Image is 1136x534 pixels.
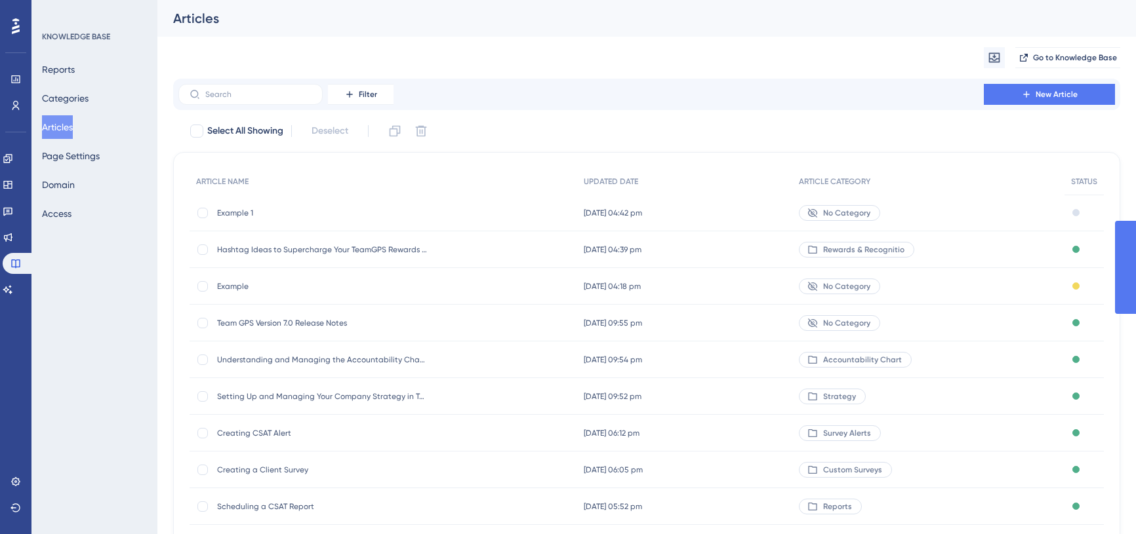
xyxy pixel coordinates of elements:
[42,86,89,110] button: Categories
[584,465,643,475] span: [DATE] 06:05 pm
[823,428,871,438] span: Survey Alerts
[42,144,100,168] button: Page Settings
[196,176,249,187] span: ARTICLE NAME
[823,465,882,475] span: Custom Surveys
[217,244,427,255] span: Hashtag Ideas to Supercharge Your TeamGPS Rewards & Recognition Program!
[217,318,427,328] span: Team GPS Version 7.0 Release Notes
[584,318,642,328] span: [DATE] 09:55 pm
[217,501,427,512] span: Scheduling a CSAT Report
[217,391,427,402] span: Setting Up and Managing Your Company Strategy in Team GPS
[823,281,870,292] span: No Category
[42,31,110,42] div: KNOWLEDGE BASE
[173,9,1087,28] div: Articles
[42,58,75,81] button: Reports
[584,244,641,255] span: [DATE] 04:39 pm
[1033,52,1117,63] span: Go to Knowledge Base
[217,208,427,218] span: Example 1
[823,208,870,218] span: No Category
[584,428,639,438] span: [DATE] 06:12 pm
[42,115,73,139] button: Articles
[823,244,904,255] span: Rewards & Recognitio
[1036,89,1078,100] span: New Article
[42,202,71,225] button: Access
[823,318,870,328] span: No Category
[584,391,641,402] span: [DATE] 09:52 pm
[217,281,427,292] span: Example
[359,89,377,100] span: Filter
[217,428,427,438] span: Creating CSAT Alert
[205,90,312,99] input: Search
[1071,176,1097,187] span: STATUS
[584,354,642,365] span: [DATE] 09:54 pm
[207,123,283,139] span: Select All Showing
[312,123,348,139] span: Deselect
[1081,482,1120,522] iframe: UserGuiding AI Assistant Launcher
[584,501,642,512] span: [DATE] 05:52 pm
[584,176,638,187] span: UPDATED DATE
[823,391,856,402] span: Strategy
[823,354,902,365] span: Accountability Chart
[984,84,1115,105] button: New Article
[584,208,642,218] span: [DATE] 04:42 pm
[1015,47,1120,68] button: Go to Knowledge Base
[217,465,427,475] span: Creating a Client Survey
[799,176,870,187] span: ARTICLE CATEGORY
[300,119,360,143] button: Deselect
[42,173,75,197] button: Domain
[328,84,394,105] button: Filter
[584,281,641,292] span: [DATE] 04:18 pm
[823,501,852,512] span: Reports
[217,354,427,365] span: Understanding and Managing the Accountability Chart in Team GPS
